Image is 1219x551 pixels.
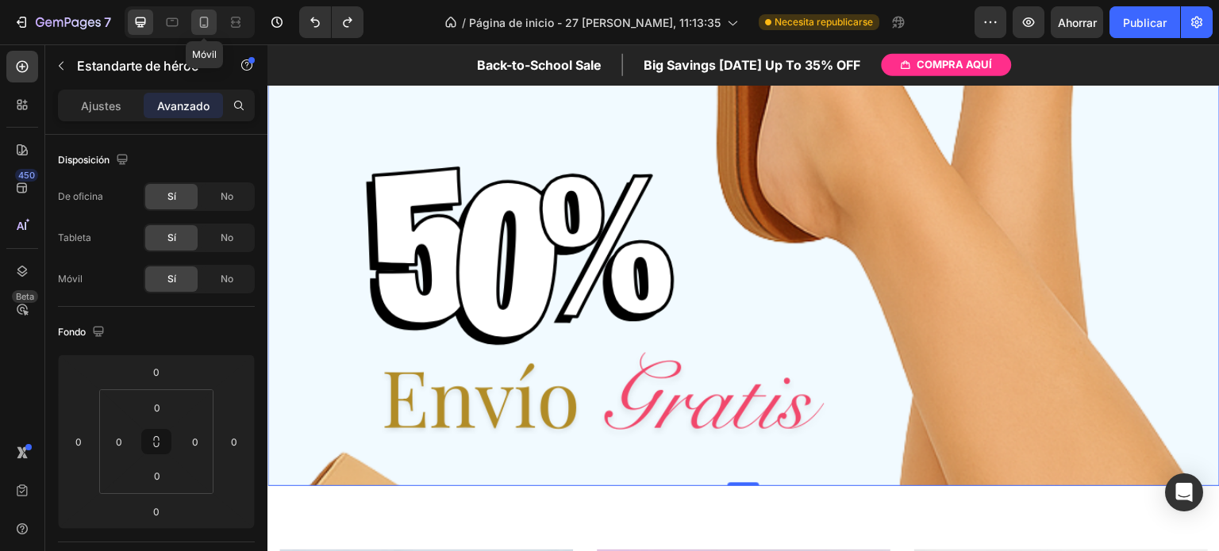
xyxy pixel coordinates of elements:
[104,14,111,30] font: 7
[140,499,172,523] input: 0
[1165,473,1203,511] div: Abrir Intercom Messenger
[775,16,873,28] font: Necesita republicarse
[18,170,35,181] font: 450
[462,16,466,29] font: /
[1109,6,1180,38] button: Publicar
[1051,6,1103,38] button: Ahorrar
[77,56,212,75] p: Estandarte de héroe
[58,231,91,243] font: Tableta
[77,58,198,74] font: Estandarte de héroe
[167,273,176,285] font: Sí
[183,430,207,453] input: 0 píxeles
[299,6,363,38] div: Deshacer/Rehacer
[6,6,118,38] button: 7
[81,99,121,113] font: Ajustes
[1058,16,1097,29] font: Ahorrar
[1123,16,1167,29] font: Publicar
[141,396,173,419] input: 0 píxeles
[58,273,83,285] font: Móvil
[58,154,110,166] font: Disposición
[157,99,210,113] font: Avanzado
[167,231,176,243] font: Sí
[67,430,90,453] input: 0
[267,44,1219,551] iframe: Área de diseño
[469,16,721,29] font: Página de inicio - 27 [PERSON_NAME], 11:13:35
[222,430,246,453] input: 0
[16,291,34,302] font: Beta
[58,326,86,338] font: Fondo
[107,430,131,453] input: 0 píxeles
[140,360,172,384] input: 0
[221,190,233,202] font: No
[221,231,233,243] font: No
[58,190,103,202] font: De oficina
[221,273,233,285] font: No
[141,464,173,488] input: 0 píxeles
[167,190,176,202] font: Sí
